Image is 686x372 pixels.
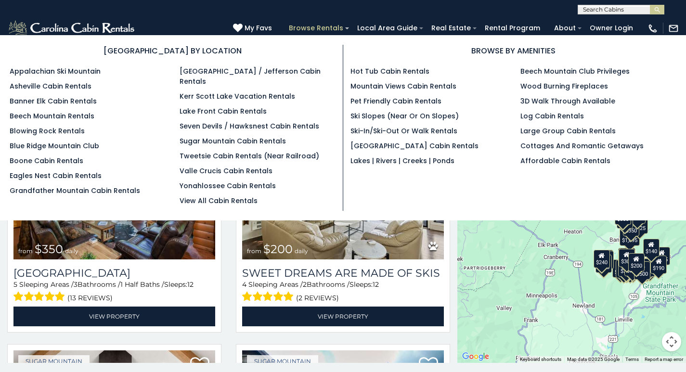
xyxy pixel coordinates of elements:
a: [GEOGRAPHIC_DATA] Cabin Rentals [350,141,479,151]
span: 12 [373,280,379,289]
a: Cottages and Romantic Getaways [520,141,644,151]
a: Kerr Scott Lake Vacation Rentals [180,91,295,101]
a: Report a map error [645,357,683,362]
a: Yonahlossee Cabin Rentals [180,181,276,191]
a: View All Cabin Rentals [180,196,258,205]
a: About [549,21,581,36]
div: $155 [616,260,632,278]
div: $350 [622,218,639,236]
a: Pet Friendly Cabin Rentals [350,96,441,106]
a: Rental Program [480,21,545,36]
span: $200 [263,242,293,256]
a: Blue Ridge Mountain Club [10,141,99,151]
h3: BROWSE BY AMENITIES [350,45,677,57]
div: Sleeping Areas / Bathrooms / Sleeps: [242,280,444,304]
span: 2 [303,280,307,289]
a: Asheville Cabin Rentals [10,81,91,91]
span: (2 reviews) [296,292,339,304]
div: $355 [595,255,612,273]
a: Seven Devils / Hawksnest Cabin Rentals [180,121,319,131]
a: View Property [242,307,444,326]
a: Affordable Cabin Rentals [520,156,610,166]
span: 5 [13,280,17,289]
a: Local Area Guide [352,21,422,36]
span: 1 Half Baths / [120,280,164,289]
img: mail-regular-white.png [668,23,679,34]
a: Appalachian Ski Mountain [10,66,101,76]
div: $375 [618,258,634,277]
div: $265 [619,248,635,266]
a: Wood Burning Fireplaces [520,81,608,91]
a: Lakes | Rivers | Creeks | Ponds [350,156,454,166]
a: Tweetsie Cabin Rentals (Near Railroad) [180,151,319,161]
a: Large Group Cabin Rentals [520,126,616,136]
a: Owner Login [585,21,638,36]
a: Boone Cabin Rentals [10,156,83,166]
span: 12 [187,280,194,289]
span: Map data ©2025 Google [567,357,620,362]
a: Sugar Mountain [18,355,90,367]
span: from [18,247,33,255]
a: Lake Front Cabin Rentals [180,106,267,116]
span: 4 [242,280,246,289]
div: $200 [628,253,644,271]
div: $225 [597,251,613,269]
a: Real Estate [427,21,476,36]
a: Grandfather Mountain Cabin Rentals [10,186,140,195]
div: $1,095 [619,228,639,246]
img: White-1-2.png [7,19,137,38]
a: Open this area in Google Maps (opens a new window) [460,350,492,363]
a: My Favs [233,23,274,34]
a: [GEOGRAPHIC_DATA] / Jefferson Cabin Rentals [180,66,321,86]
div: $300 [618,249,634,267]
span: (13 reviews) [67,292,113,304]
span: daily [65,247,78,255]
span: daily [295,247,308,255]
a: Sugar Mountain [247,355,318,367]
a: Terms [625,357,639,362]
a: Banner Elk Cabin Rentals [10,96,97,106]
img: Google [460,350,492,363]
span: 3 [74,280,78,289]
span: $350 [35,242,63,256]
a: Beech Mountain Club Privileges [520,66,630,76]
a: Browse Rentals [284,21,348,36]
a: Sugar Mountain Cabin Rentals [180,136,286,146]
a: Sweet Dreams Are Made Of Skis [242,267,444,280]
div: $155 [653,247,670,265]
a: Ski Slopes (Near or On Slopes) [350,111,459,121]
span: My Favs [245,23,272,33]
div: Sleeping Areas / Bathrooms / Sleeps: [13,280,215,304]
a: Blowing Rock Rentals [10,126,85,136]
a: Valle Crucis Cabin Rentals [180,166,272,176]
a: Hot Tub Cabin Rentals [350,66,429,76]
a: Log Cabin Rentals [520,111,584,121]
div: $240 [593,250,609,268]
h3: Grouse Moor Lodge [13,267,215,280]
div: $125 [631,216,647,234]
a: Mountain Views Cabin Rentals [350,81,456,91]
a: Ski-in/Ski-Out or Walk Rentals [350,126,457,136]
a: Eagles Nest Cabin Rentals [10,171,102,180]
button: Keyboard shortcuts [520,356,561,363]
span: from [247,247,261,255]
a: View Property [13,307,215,326]
div: $195 [638,258,655,277]
a: 3D Walk Through Available [520,96,615,106]
h3: [GEOGRAPHIC_DATA] BY LOCATION [10,45,336,57]
button: Map camera controls [662,332,681,351]
div: $140 [643,239,659,257]
img: phone-regular-white.png [647,23,658,34]
a: [GEOGRAPHIC_DATA] [13,267,215,280]
div: $190 [618,248,634,266]
div: $190 [650,256,667,274]
a: Beech Mountain Rentals [10,111,94,121]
